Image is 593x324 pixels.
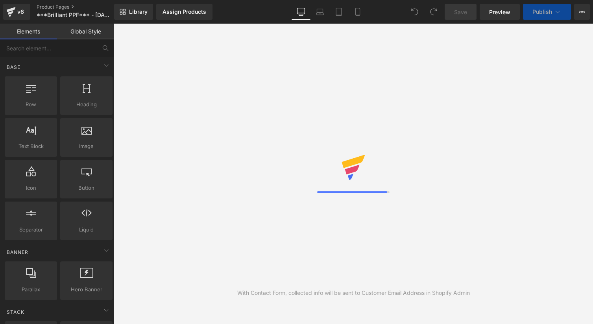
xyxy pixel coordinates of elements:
a: Tablet [329,4,348,20]
span: Image [63,142,110,150]
a: Preview [480,4,520,20]
button: Undo [407,4,423,20]
button: Redo [426,4,442,20]
span: Separator [7,226,55,234]
span: Parallax [7,285,55,294]
span: Publish [532,9,552,15]
span: Banner [6,248,29,256]
span: Stack [6,308,25,316]
a: Mobile [348,4,367,20]
span: Heading [63,100,110,109]
a: Product Pages [37,4,125,10]
a: New Library [114,4,153,20]
span: Preview [489,8,510,16]
span: Library [129,8,148,15]
span: Text Block [7,142,55,150]
div: Assign Products [163,9,206,15]
a: Desktop [292,4,310,20]
span: Liquid [63,226,110,234]
button: Publish [523,4,571,20]
a: Global Style [57,24,114,39]
span: Row [7,100,55,109]
button: More [574,4,590,20]
div: With Contact Form, collected info will be sent to Customer Email Address in Shopify Admin [237,289,470,297]
span: Save [454,8,467,16]
a: Laptop [310,4,329,20]
span: Base [6,63,21,71]
a: v6 [3,4,30,20]
span: Hero Banner [63,285,110,294]
div: v6 [16,7,26,17]
span: Button [63,184,110,192]
span: Icon [7,184,55,192]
